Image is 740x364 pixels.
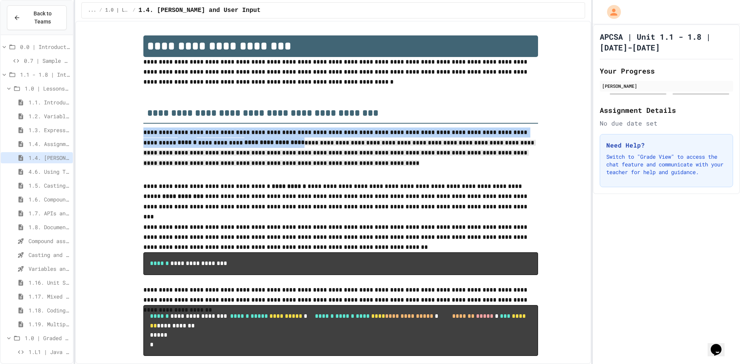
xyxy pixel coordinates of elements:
span: 1.5. Casting and Ranges of Values [29,181,70,190]
span: 1.7. APIs and Libraries [29,209,70,217]
h3: Need Help? [606,141,727,150]
span: 1.1 - 1.8 | Introduction to Java [20,70,70,79]
span: 4.6. Using Text Files [29,168,70,176]
span: 1.6. Compound Assignment Operators [29,195,70,203]
span: 0.0 | Introduction to APCSA [20,43,70,51]
iframe: chat widget [708,333,732,356]
div: [PERSON_NAME] [602,82,731,89]
span: Compound assignment operators - Quiz [29,237,70,245]
span: 1.16. Unit Summary 1a (1.1-1.6) [29,278,70,287]
span: 1.2. Variables and Data Types [29,112,70,120]
span: / [99,7,102,13]
h1: APCSA | Unit 1.1 - 1.8 | [DATE]-[DATE] [600,31,733,53]
h2: Your Progress [600,65,733,76]
span: 1.4. [PERSON_NAME] and User Input [29,154,70,162]
span: / [133,7,135,13]
h2: Assignment Details [600,105,733,116]
span: 1.0 | Graded Labs [25,334,70,342]
span: 1.0 | Lessons and Notes [25,84,70,92]
div: No due date set [600,119,733,128]
span: 1.1. Introduction to Algorithms, Programming, and Compilers [29,98,70,106]
span: 1.4. [PERSON_NAME] and User Input [138,6,261,15]
span: 1.17. Mixed Up Code Practice 1.1-1.6 [29,292,70,300]
span: 0.7 | Sample JuiceMind Assignment - [GEOGRAPHIC_DATA] [24,57,70,65]
button: Back to Teams [7,5,67,30]
span: 1.0 | Lessons and Notes [105,7,129,13]
span: ... [88,7,96,13]
p: Switch to "Grade View" to access the chat feature and communicate with your teacher for help and ... [606,153,727,176]
span: Casting and Ranges of variables - Quiz [29,251,70,259]
div: My Account [599,3,623,21]
span: 1.3. Expressions and Output [New] [29,126,70,134]
span: 1.8. Documentation with Comments and Preconditions [29,223,70,231]
span: Back to Teams [25,10,60,26]
span: 1.19. Multiple Choice Exercises for Unit 1a (1.1-1.6) [29,320,70,328]
span: 1.L1 | Java Basics - Fish Lab [29,348,70,356]
span: Variables and Data Types - Quiz [29,265,70,273]
span: 1.4. Assignment and Input [29,140,70,148]
span: 1.18. Coding Practice 1a (1.1-1.6) [29,306,70,314]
